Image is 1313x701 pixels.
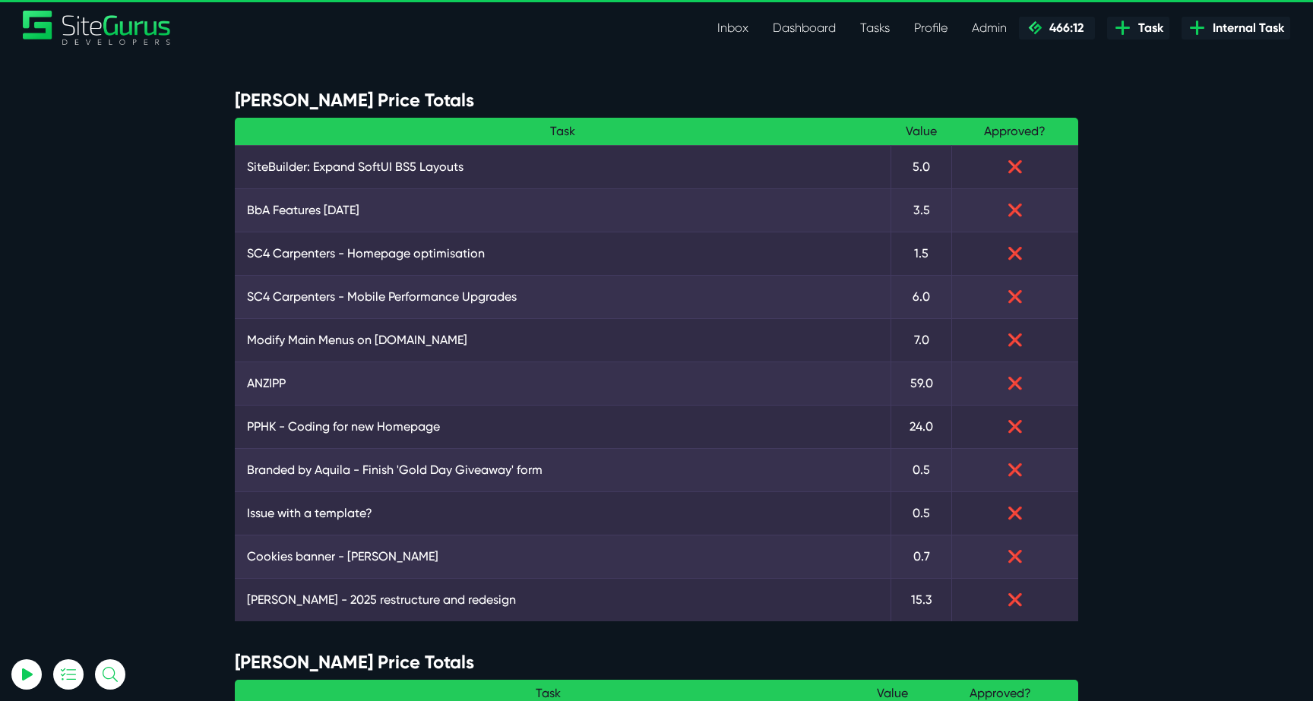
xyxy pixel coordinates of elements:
[952,275,1078,318] td: ❌
[235,652,1078,674] h4: [PERSON_NAME] Price Totals
[247,158,878,176] a: SiteBuilder: Expand SoftUI BS5 Layouts
[247,374,878,393] a: ANZIPP
[848,13,902,43] a: Tasks
[23,11,172,45] img: Sitegurus Logo
[952,188,1078,232] td: ❌
[235,90,1078,112] h4: [PERSON_NAME] Price Totals
[247,331,878,349] a: Modify Main Menus on [DOMAIN_NAME]
[952,578,1078,621] td: ❌
[952,491,1078,535] td: ❌
[247,504,878,523] a: Issue with a template?
[891,318,952,362] td: 7.0
[960,13,1019,43] a: Admin
[952,535,1078,578] td: ❌
[247,288,878,306] a: SC4 Carpenters - Mobile Performance Upgrades
[902,13,960,43] a: Profile
[891,118,952,146] th: Value
[891,362,952,405] td: 59.0
[1132,19,1163,37] span: Task
[891,405,952,448] td: 24.0
[952,145,1078,188] td: ❌
[1043,21,1084,35] span: 466:12
[891,578,952,621] td: 15.3
[705,13,761,43] a: Inbox
[952,318,1078,362] td: ❌
[247,418,878,436] a: PPHK - Coding for new Homepage
[891,535,952,578] td: 0.7
[1019,17,1095,39] a: 466:12
[247,201,878,219] a: BbA Features [DATE]
[761,13,848,43] a: Dashboard
[247,548,878,566] a: Cookies banner - [PERSON_NAME]
[891,145,952,188] td: 5.0
[1207,19,1284,37] span: Internal Task
[235,118,891,146] th: Task
[247,461,878,479] a: Branded by Aquila - Finish 'Gold Day Giveaway' form
[952,448,1078,491] td: ❌
[247,245,878,263] a: SC4 Carpenters - Homepage optimisation
[1182,17,1290,39] a: Internal Task
[952,362,1078,405] td: ❌
[952,232,1078,275] td: ❌
[891,448,952,491] td: 0.5
[891,188,952,232] td: 3.5
[1107,17,1169,39] a: Task
[891,232,952,275] td: 1.5
[23,11,172,45] a: SiteGurus
[247,591,878,609] a: [PERSON_NAME] - 2025 restructure and redesign
[952,118,1078,146] th: Approved?
[891,275,952,318] td: 6.0
[891,491,952,535] td: 0.5
[952,405,1078,448] td: ❌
